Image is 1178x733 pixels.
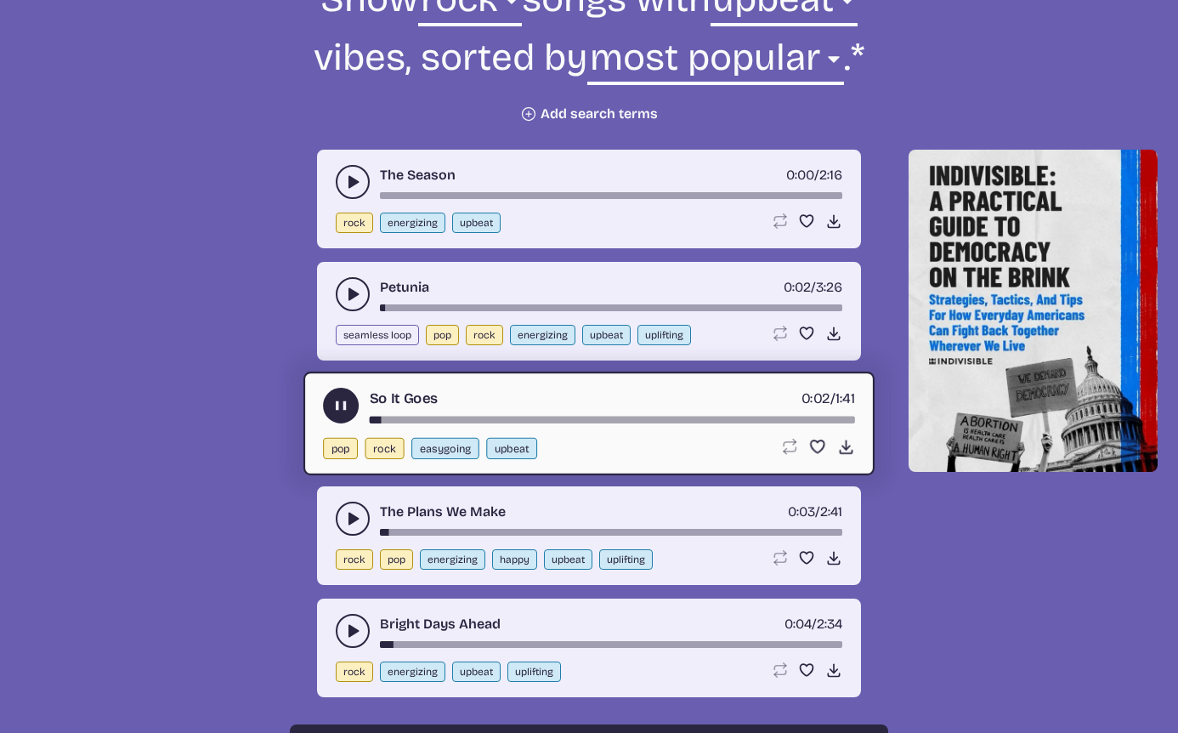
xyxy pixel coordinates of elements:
button: uplifting [637,325,691,345]
button: play-pause toggle [336,502,370,536]
button: seamless loop [336,325,419,345]
button: rock [365,438,404,459]
button: pop [380,549,413,570]
button: Loop [771,325,788,342]
button: rock [336,662,373,682]
span: timer [788,503,815,520]
button: Loop [771,549,788,566]
button: play-pause toggle [336,277,370,311]
span: 1:41 [835,389,855,406]
a: The Season [380,165,456,185]
a: The Plans We Make [380,502,506,522]
span: 2:16 [819,167,842,183]
button: Add search terms [520,105,658,122]
button: rock [466,325,503,345]
button: uplifting [507,662,561,682]
button: Favorite [798,662,815,679]
button: Loop [771,213,788,230]
div: / [786,165,842,185]
button: Favorite [808,438,826,456]
a: So It Goes [370,388,439,409]
a: Petunia [380,277,429,298]
button: energizing [420,549,485,570]
button: happy [492,549,537,570]
button: upbeat [544,549,592,570]
button: rock [336,213,373,233]
a: Bright Days Ahead [380,614,501,634]
div: song-time-bar [380,641,842,648]
div: song-time-bar [380,192,842,199]
img: Help save our democracy! [909,150,1158,472]
div: song-time-bar [380,304,842,311]
div: / [784,277,842,298]
button: easygoing [411,438,479,459]
button: Favorite [798,213,815,230]
button: Loop [771,662,788,679]
button: play-pause toggle [323,388,359,423]
button: energizing [380,662,445,682]
button: upbeat [452,213,501,233]
div: song-time-bar [370,417,855,423]
button: energizing [510,325,575,345]
span: 2:41 [820,503,842,520]
button: upbeat [452,662,501,682]
button: Favorite [798,549,815,566]
span: 3:26 [816,279,842,295]
button: upbeat [582,325,631,345]
button: pop [426,325,459,345]
select: sorting [587,33,843,92]
button: Loop [780,438,798,456]
button: rock [336,549,373,570]
button: play-pause toggle [336,165,370,199]
button: pop [323,438,358,459]
span: timer [801,389,830,406]
span: 2:34 [817,616,842,632]
button: energizing [380,213,445,233]
span: timer [784,279,811,295]
span: timer [786,167,814,183]
div: / [784,614,842,634]
button: uplifting [599,549,653,570]
span: timer [784,616,812,632]
button: upbeat [486,438,537,459]
button: Favorite [798,325,815,342]
div: / [801,388,855,409]
button: play-pause toggle [336,614,370,648]
div: song-time-bar [380,529,842,536]
div: / [788,502,842,522]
